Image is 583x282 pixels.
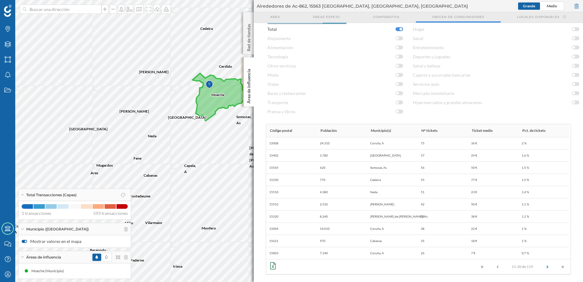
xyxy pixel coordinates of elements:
span: 1,4 % [522,189,529,195]
img: Geoblink Logo [4,5,12,17]
span: Cedeira [370,177,381,183]
span: 51 [421,189,424,195]
span: 1,6 % [522,152,529,158]
span: Coruña, A [370,226,384,232]
p: Área de influencia [246,67,252,103]
span: Somozas, As [370,164,387,171]
span: Origen de consumidores [432,15,484,19]
span: 1,1 % [522,213,529,219]
span: Soporte [12,4,34,10]
label: Total [267,25,380,34]
span: 15003 [269,250,278,256]
span: Pct. de tickets [522,128,545,134]
span: Municipio(s) [371,128,391,134]
span: 0,7 % [522,250,529,256]
label: Mostrar valores en el mapa [22,238,128,244]
span: 593 transacciones [93,210,128,216]
span: 26 [421,250,424,256]
span: 15565 [269,164,278,171]
span: 15621 [269,238,278,244]
span: Ticket medio [472,128,493,134]
span: 7 € [471,250,475,256]
div: Moeche (Municipio) [31,268,67,274]
span: Municipio ([GEOGRAPHIC_DATA]) [26,226,89,232]
span: Áreas espejo [313,15,340,19]
span: 1,5 % [522,177,529,183]
span: 2 % [522,140,527,146]
span: [PERSON_NAME] de [PERSON_NAME], As [370,213,427,219]
img: Marker [206,79,213,91]
span: 14.010 [320,226,330,232]
span: 29 € [471,152,477,158]
span: 50 € [471,164,477,171]
span: 15510 [269,189,278,195]
span: Alrededores de Ac-862, 15563 [GEOGRAPHIC_DATA], [GEOGRAPHIC_DATA], [GEOGRAPHIC_DATA] [257,3,468,9]
span: Cabanas [370,238,382,244]
span: Medio [547,4,557,8]
span: 39 [421,213,424,219]
span: 620 [320,164,325,171]
span: Area [270,15,280,19]
span: Grande [523,4,535,8]
span: 77 € [471,177,477,183]
span: 18 € [471,238,477,244]
span: 1 % [522,226,527,232]
span: 770 [320,177,325,183]
span: Neda [370,189,377,195]
span: 3.780 [320,152,328,158]
span: 35 [421,238,424,244]
span: Código postal [270,128,292,134]
span: Coruña, A [370,140,384,146]
span: 15350 [269,177,278,183]
span: 55 [421,177,424,183]
span: 56 [421,164,424,171]
span: 22 € [471,226,477,232]
span: 1 transacciones [22,210,51,216]
span: 8.240 [320,213,328,219]
p: Red de tiendas [246,21,252,51]
span: Población [320,128,337,134]
span: 15402 [269,152,278,158]
span: 1,1 % [522,201,529,207]
span: 38 [421,226,424,232]
span: 1,5 % [522,164,529,171]
span: 4.380 [320,189,328,195]
span: 36 € [471,140,477,146]
span: Comparativa [373,15,399,19]
span: 50 € [471,201,477,207]
span: [PERSON_NAME] [370,201,394,207]
span: 15552 [269,201,278,207]
span: 1 % [522,238,527,244]
span: [GEOGRAPHIC_DATA] [370,152,401,158]
span: Áreas de influencia [26,255,61,260]
span: Coruña, A [370,250,384,256]
div: 11-20 de 119 [505,264,540,270]
span: 23 € [471,189,477,195]
span: 15004 [269,226,278,232]
span: 75 [421,140,424,146]
span: Total Transacciones (Capas) [26,192,77,198]
span: Locales disponibles [517,15,560,19]
span: 15008 [269,140,278,146]
span: 38 € [471,213,477,219]
span: 7.140 [320,250,328,256]
span: 2.510 [320,201,328,207]
span: 970 [320,238,325,244]
span: 15320 [269,213,278,219]
span: 57 [421,152,424,158]
span: 24.310 [320,140,330,146]
span: Nº tickets [421,128,438,134]
span: 42 [421,201,424,207]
